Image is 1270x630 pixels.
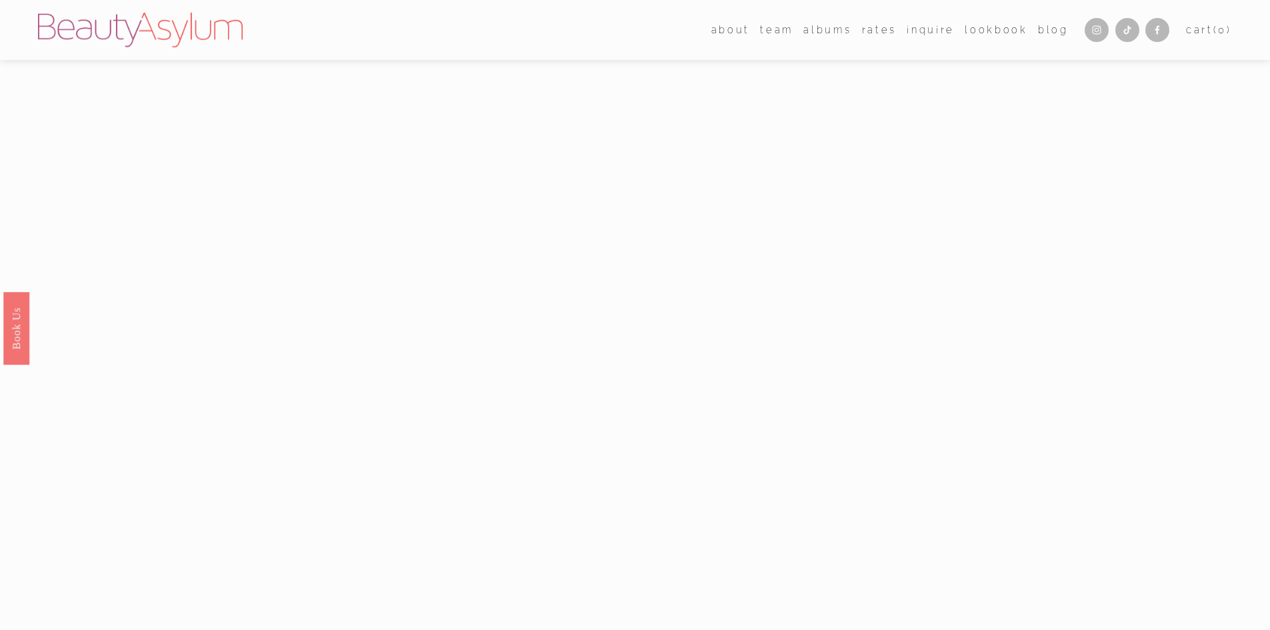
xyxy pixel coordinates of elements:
[1145,18,1169,42] a: Facebook
[803,20,851,39] a: albums
[1085,18,1109,42] a: Instagram
[760,21,793,39] span: team
[711,21,750,39] span: about
[711,20,750,39] a: folder dropdown
[1213,24,1232,35] span: ( )
[1115,18,1139,42] a: TikTok
[3,291,29,364] a: Book Us
[760,20,793,39] a: folder dropdown
[907,20,955,39] a: Inquire
[965,20,1027,39] a: Lookbook
[862,20,897,39] a: Rates
[1186,21,1232,39] a: 0 items in cart
[38,13,243,47] img: Beauty Asylum | Bridal Hair &amp; Makeup Charlotte &amp; Atlanta
[1038,20,1069,39] a: Blog
[1218,24,1227,35] span: 0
